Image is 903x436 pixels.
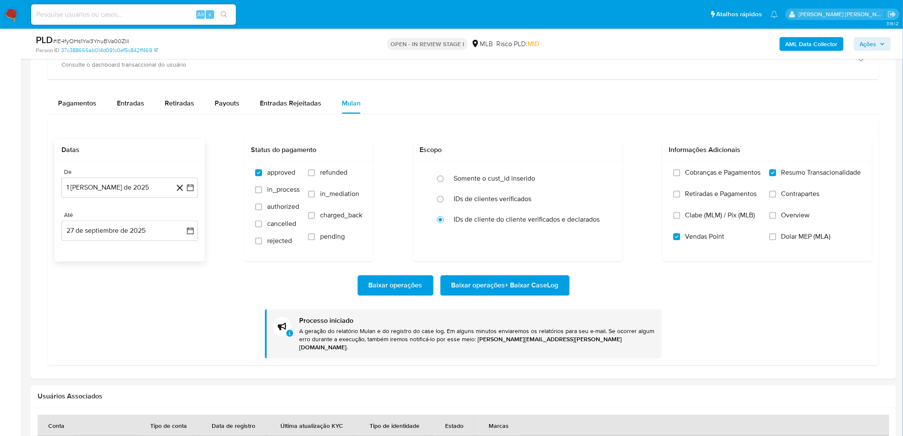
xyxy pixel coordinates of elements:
[854,37,891,51] button: Ações
[387,38,468,50] p: OPEN - IN REVIEW STAGE I
[61,47,158,54] a: 37c388666ab014d091c0ef5c842ff469
[799,10,885,18] p: leticia.siqueira@mercadolivre.com
[197,10,204,18] span: Alt
[209,10,211,18] span: s
[496,39,539,49] span: Risco PLD:
[31,9,236,20] input: Pesquise usuários ou casos...
[771,11,778,18] a: Notificações
[860,37,877,51] span: Ações
[36,33,53,47] b: PLD
[888,10,897,19] a: Sair
[215,9,233,20] button: search-icon
[527,39,539,49] span: MID
[53,37,129,45] span: # lE4fyOHs1Yw3YnuBVa00ZliI
[36,47,59,54] b: Person ID
[38,392,889,401] h2: Usuários Associados
[786,37,838,51] b: AML Data Collector
[886,20,899,27] span: 3.161.2
[780,37,844,51] button: AML Data Collector
[717,10,762,19] span: Atalhos rápidos
[471,39,493,49] div: MLB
